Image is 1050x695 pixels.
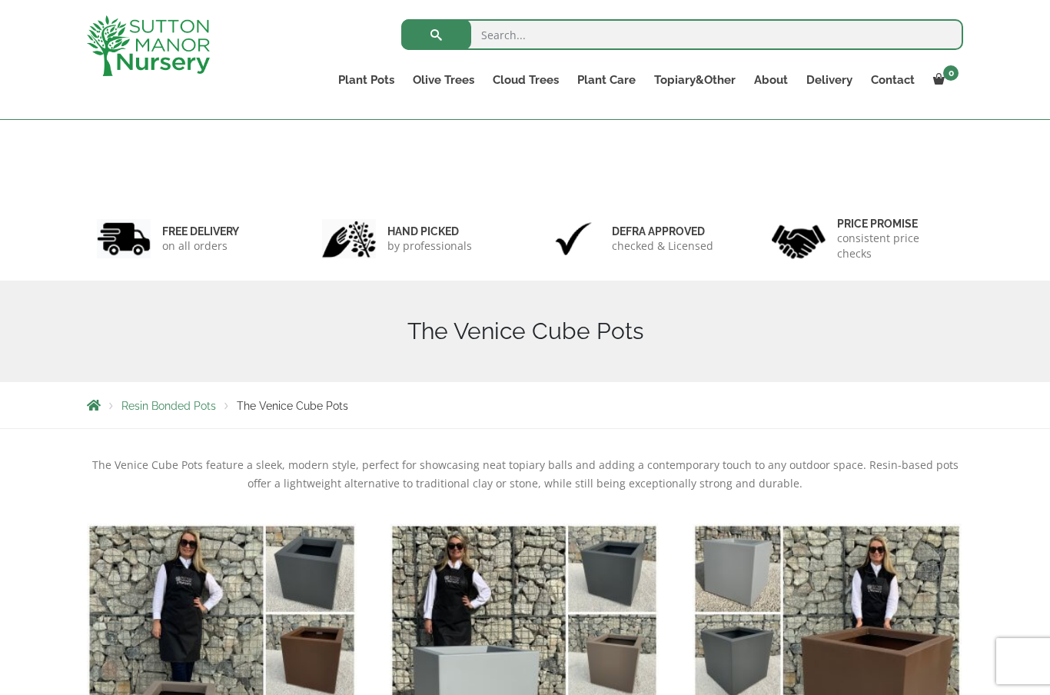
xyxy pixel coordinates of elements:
[121,400,216,412] a: Resin Bonded Pots
[87,456,963,493] p: The Venice Cube Pots feature a sleek, modern style, perfect for showcasing neat topiary balls and...
[387,238,472,254] p: by professionals
[401,19,963,50] input: Search...
[612,224,713,238] h6: Defra approved
[322,219,376,258] img: 2.jpg
[87,399,963,411] nav: Breadcrumbs
[162,238,239,254] p: on all orders
[612,238,713,254] p: checked & Licensed
[837,217,954,231] h6: Price promise
[483,69,568,91] a: Cloud Trees
[404,69,483,91] a: Olive Trees
[87,15,210,76] img: logo
[387,224,472,238] h6: hand picked
[87,318,963,345] h1: The Venice Cube Pots
[329,69,404,91] a: Plant Pots
[645,69,745,91] a: Topiary&Other
[943,65,959,81] span: 0
[837,231,954,261] p: consistent price checks
[772,215,826,262] img: 4.jpg
[862,69,924,91] a: Contact
[924,69,963,91] a: 0
[237,400,348,412] span: The Venice Cube Pots
[745,69,797,91] a: About
[797,69,862,91] a: Delivery
[568,69,645,91] a: Plant Care
[547,219,600,258] img: 3.jpg
[97,219,151,258] img: 1.jpg
[162,224,239,238] h6: FREE DELIVERY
